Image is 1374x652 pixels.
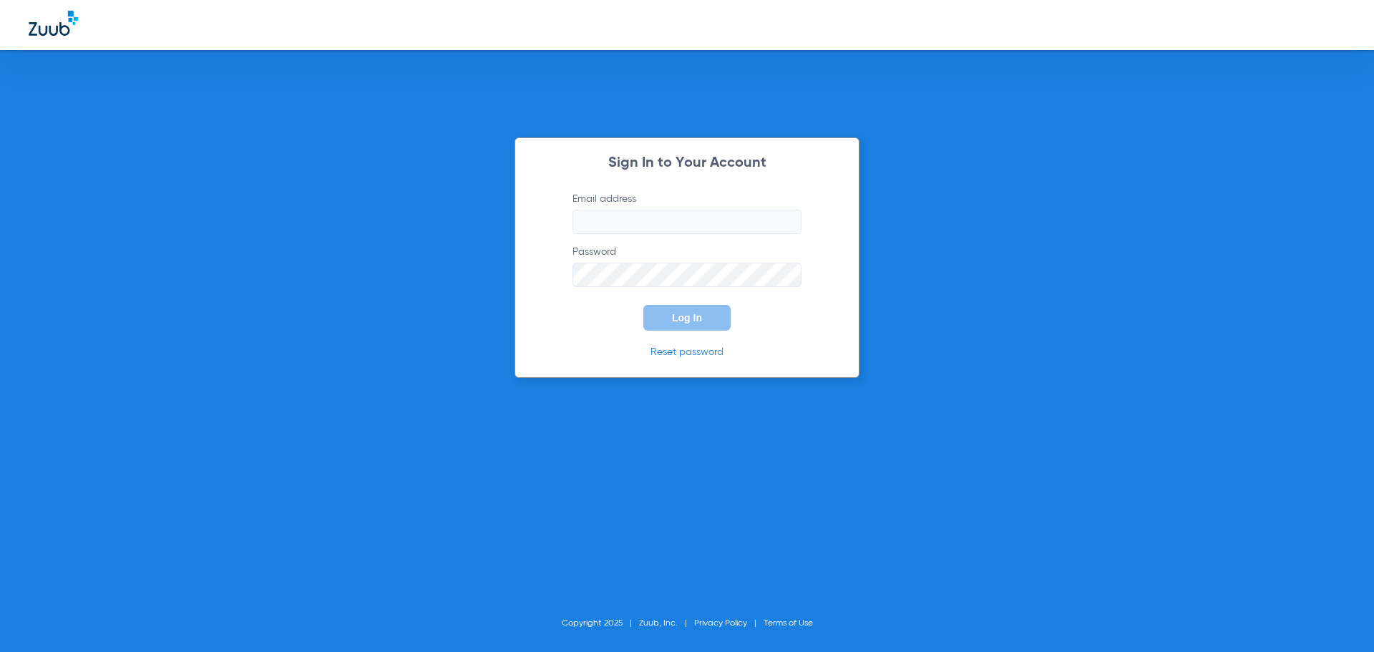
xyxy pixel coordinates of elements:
span: Log In [672,312,702,323]
input: Email address [572,210,801,234]
li: Copyright 2025 [562,616,639,631]
button: Log In [643,305,731,331]
h2: Sign In to Your Account [551,156,823,170]
img: Zuub Logo [29,11,78,36]
a: Privacy Policy [694,619,747,628]
li: Zuub, Inc. [639,616,694,631]
a: Reset password [651,347,723,357]
input: Password [572,263,801,287]
iframe: Chat Widget [1302,583,1374,652]
label: Email address [572,192,801,234]
a: Terms of Use [764,619,813,628]
label: Password [572,245,801,287]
